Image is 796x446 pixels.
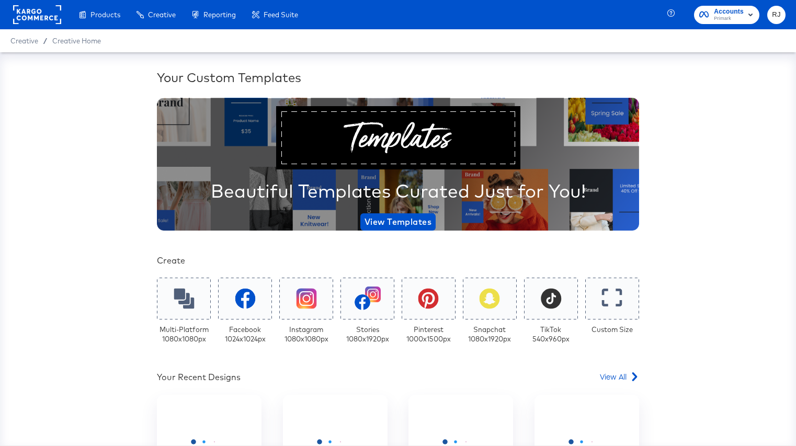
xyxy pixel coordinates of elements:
div: Pinterest 1000 x 1500 px [406,325,451,344]
div: Beautiful Templates Curated Just for You! [211,178,586,204]
div: Multi-Platform 1080 x 1080 px [160,325,209,344]
span: Primark [714,15,744,23]
span: Reporting [203,10,236,19]
span: RJ [771,9,781,21]
div: Custom Size [592,325,633,335]
button: RJ [767,6,786,24]
button: AccountsPrimark [694,6,759,24]
span: / [38,37,52,45]
span: Creative [148,10,176,19]
span: Feed Suite [264,10,298,19]
span: Products [90,10,120,19]
div: Your Recent Designs [157,371,241,383]
a: Creative Home [52,37,101,45]
div: Stories 1080 x 1920 px [346,325,389,344]
div: Create [157,255,639,267]
span: Accounts [714,6,744,17]
a: View All [600,371,639,386]
button: View Templates [360,213,436,231]
span: View All [600,371,627,382]
div: Your Custom Templates [157,68,639,86]
span: View Templates [365,214,431,229]
div: Snapchat 1080 x 1920 px [468,325,511,344]
div: Facebook 1024 x 1024 px [225,325,266,344]
div: TikTok 540 x 960 px [532,325,570,344]
span: Creative [10,37,38,45]
div: Instagram 1080 x 1080 px [285,325,328,344]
